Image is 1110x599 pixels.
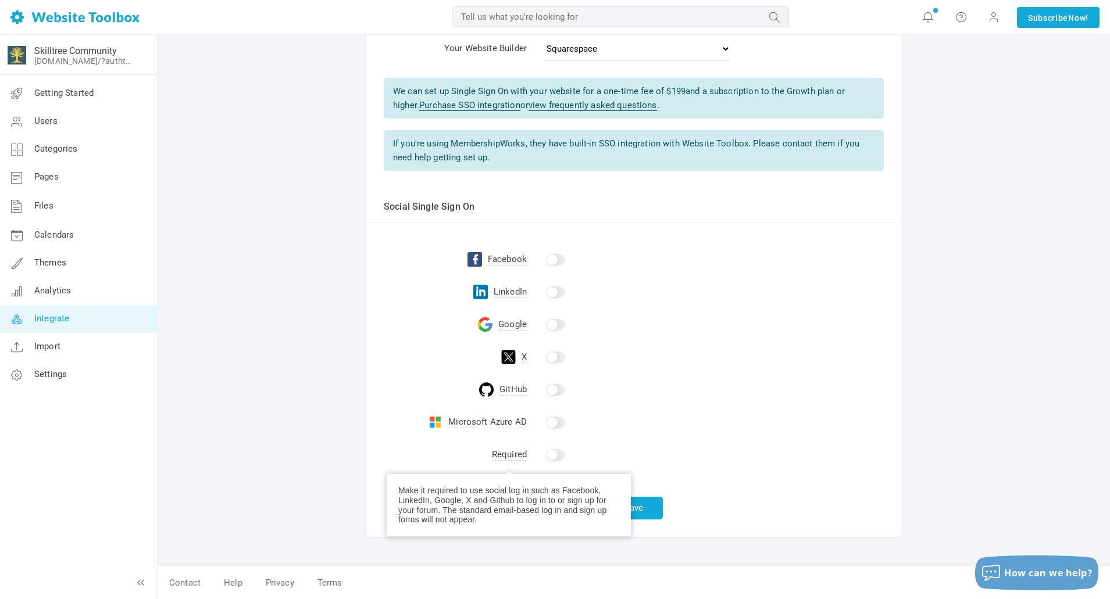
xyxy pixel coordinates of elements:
[448,417,527,428] span: Microsoft Azure AD
[34,369,67,379] span: Settings
[473,285,488,299] img: linkedin-logo.svg
[8,46,26,64] img: favicon.ico
[428,415,442,429] img: microsoft-icon.svg
[384,130,884,171] div: If you're using MembershipWorks, they have built-in SSO integration with Website Toolbox. Please ...
[34,144,78,154] span: Categories
[34,257,66,268] span: Themes
[501,350,516,364] img: twitter-logo.svg
[1017,7,1100,28] a: SubscribeNow!
[387,474,631,536] h3: Make it required to use social log in such as Facebook, LinkedIn, Google, X and Github to log in ...
[452,6,789,27] input: Tell us what you're looking for
[158,573,212,593] a: Contact
[529,100,657,111] a: view frequently asked questions
[672,86,686,96] span: 199
[494,286,527,298] span: LinkedIn
[498,319,527,331] span: Google
[34,341,60,351] span: Import
[34,171,59,182] span: Pages
[212,573,254,593] a: Help
[384,78,884,119] div: We can set up Single Sign On with your website for a one-time fee of $ and a subscription to the ...
[254,573,306,593] a: Privacy
[1004,566,1093,579] span: How can we help?
[34,313,69,324] span: Integrate
[34,200,53,211] span: Files
[366,191,901,223] td: Social Single Sign On
[499,384,527,396] span: GitHub
[522,351,527,363] span: X
[34,88,94,98] span: Getting Started
[1068,12,1088,24] span: Now!
[34,229,74,240] span: Calendars
[479,382,494,397] img: github-icon.svg
[975,555,1098,590] button: How can we help?
[34,56,135,66] a: [DOMAIN_NAME]/?authtoken=16b5aa92c1b1ae3e8e22a18df95ba40a&rememberMe=1
[492,449,527,461] span: Required
[366,33,527,69] td: Your Website Builder
[306,573,342,593] a: Terms
[488,254,527,266] span: Facebook
[478,317,492,332] img: google-icon.svg
[467,252,482,267] img: facebook-logo.svg
[34,285,71,296] span: Analytics
[605,497,663,519] button: Save
[34,116,58,126] span: Users
[34,45,117,56] a: Skilltree Community
[419,100,520,111] a: Purchase SSO integration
